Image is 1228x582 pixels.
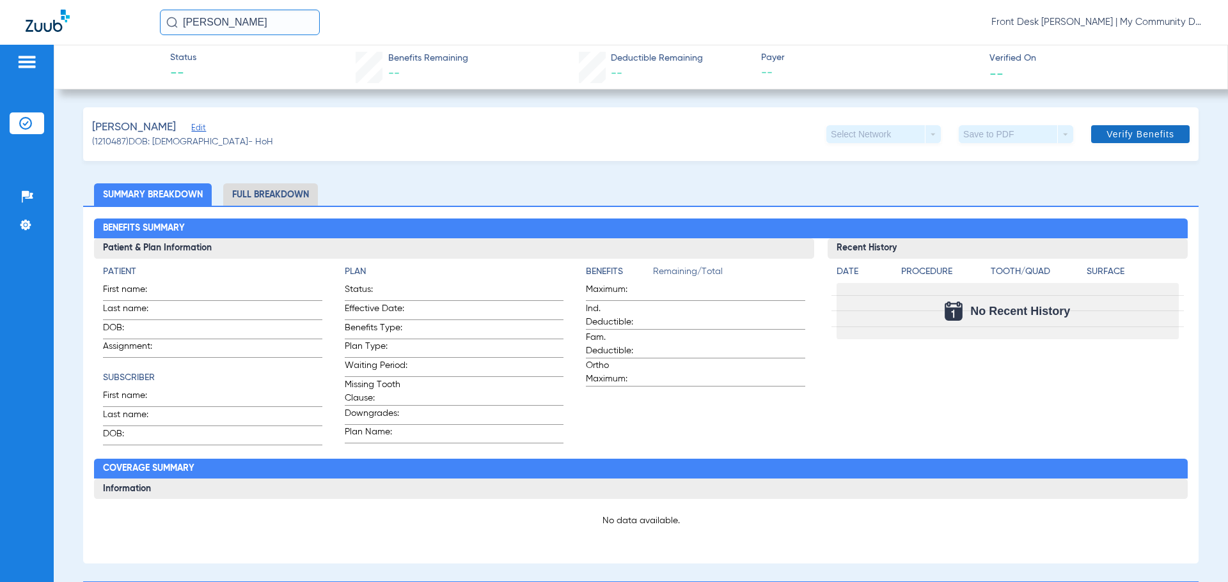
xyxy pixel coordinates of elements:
span: Verify Benefits [1106,129,1174,139]
span: Front Desk [PERSON_NAME] | My Community Dental Centers [991,16,1202,29]
span: DOB: [103,427,166,445]
app-breakdown-title: Procedure [901,265,986,283]
h4: Benefits [586,265,653,279]
app-breakdown-title: Date [837,265,890,283]
span: Last name: [103,302,166,319]
span: Payer [761,51,979,65]
span: Edit [191,123,203,135]
img: Calendar [945,302,963,321]
span: No Recent History [970,305,1070,318]
h4: Subscriber [103,371,322,385]
span: Ortho Maximum: [586,359,649,386]
span: First name: [103,389,166,406]
span: First name: [103,283,166,300]
img: Zuub Logo [26,10,70,32]
input: Search for patients [160,10,320,35]
h4: Tooth/Quad [991,265,1082,279]
h3: Recent History [828,238,1188,259]
button: Verify Benefits [1091,125,1190,143]
span: Assignment: [103,340,166,357]
li: Summary Breakdown [94,183,212,206]
span: Downgrades: [345,407,407,424]
span: -- [761,65,979,81]
span: Verified On [989,52,1207,65]
img: Search Icon [166,17,178,28]
span: Plan Name: [345,425,407,443]
span: [PERSON_NAME] [92,119,176,135]
p: No data available. [103,514,1178,527]
span: -- [170,65,196,83]
h4: Patient [103,265,322,279]
span: Missing Tooth Clause: [345,378,407,405]
app-breakdown-title: Benefits [586,265,653,283]
span: Ind. Deductible: [586,302,649,329]
span: Plan Type: [345,340,407,357]
span: Remaining/Total [653,265,805,283]
span: (1210487) DOB: [DEMOGRAPHIC_DATA] - HoH [92,135,273,149]
img: hamburger-icon [17,54,37,70]
span: -- [611,68,622,79]
span: Benefits Type: [345,321,407,339]
span: Maximum: [586,283,649,300]
span: Effective Date: [345,302,407,319]
h4: Surface [1087,265,1178,279]
h2: Benefits Summary [94,218,1187,239]
h4: Plan [345,265,563,279]
span: Fam. Deductible: [586,331,649,358]
span: -- [989,66,1004,80]
app-breakdown-title: Surface [1087,265,1178,283]
span: Deductible Remaining [611,52,703,65]
iframe: Chat Widget [1164,521,1228,582]
h3: Patient & Plan Information [94,238,814,259]
h4: Procedure [901,265,986,279]
span: Waiting Period: [345,359,407,376]
span: Last name: [103,408,166,425]
span: Status [170,51,196,65]
span: Status: [345,283,407,300]
span: -- [388,68,400,79]
span: Benefits Remaining [388,52,468,65]
h3: Information [94,479,1187,499]
span: DOB: [103,321,166,339]
li: Full Breakdown [223,183,318,206]
app-breakdown-title: Tooth/Quad [991,265,1082,283]
h2: Coverage Summary [94,459,1187,479]
h4: Date [837,265,890,279]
